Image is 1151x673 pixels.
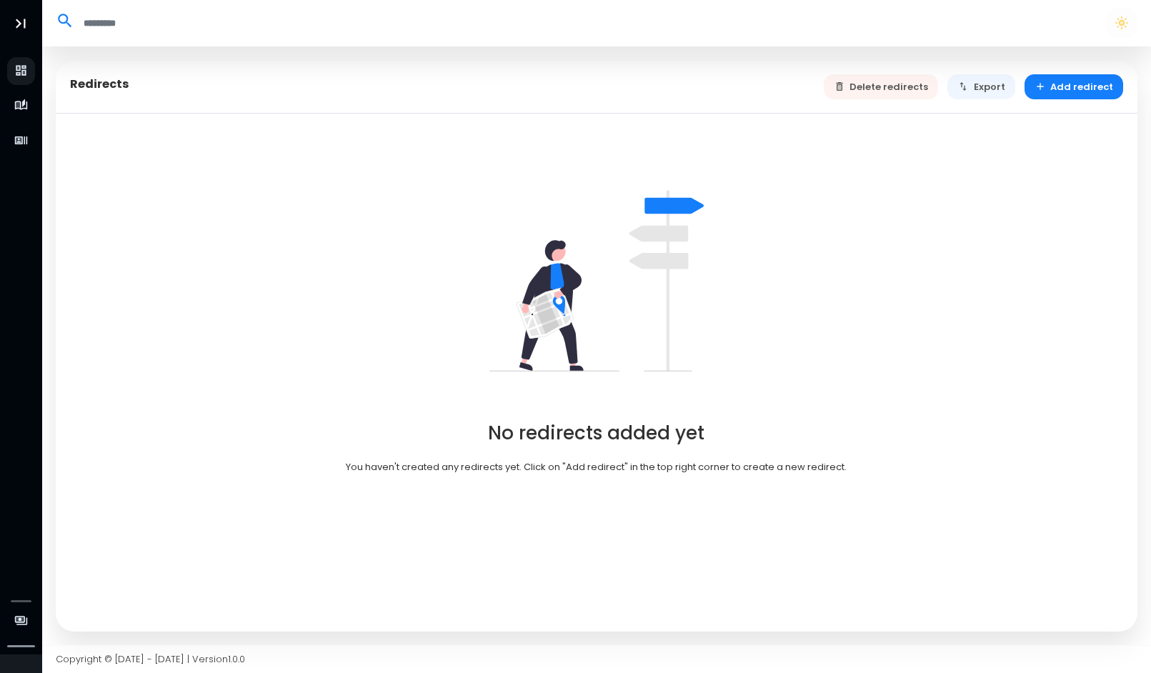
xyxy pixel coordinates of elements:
[7,10,34,37] button: Toggle Aside
[346,460,847,474] p: You haven't created any redirects yet. Click on "Add redirect" in the top right corner to create ...
[489,174,704,388] img: undraw_right_direction_tge8-82dba1b9.svg
[56,652,245,666] span: Copyright © [DATE] - [DATE] | Version 1.0.0
[1025,74,1124,99] button: Add redirect
[488,422,704,444] h2: No redirects added yet
[70,77,129,91] h5: Redirects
